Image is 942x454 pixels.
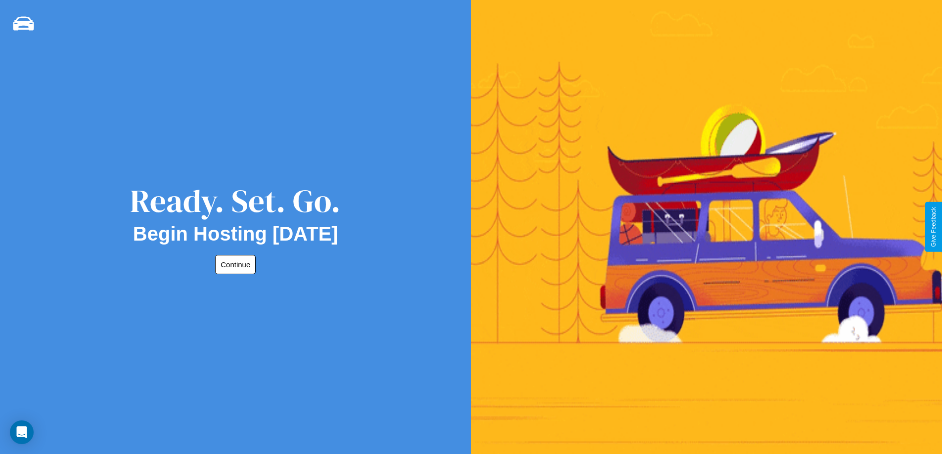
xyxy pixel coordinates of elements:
div: Ready. Set. Go. [130,179,341,223]
div: Give Feedback [930,207,937,247]
button: Continue [215,255,256,274]
div: Open Intercom Messenger [10,420,34,444]
h2: Begin Hosting [DATE] [133,223,338,245]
